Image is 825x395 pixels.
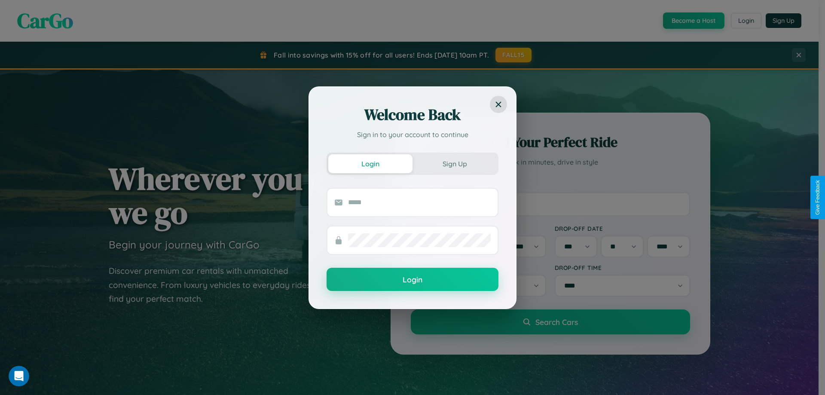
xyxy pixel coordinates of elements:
[9,366,29,386] iframe: Intercom live chat
[327,129,498,140] p: Sign in to your account to continue
[328,154,412,173] button: Login
[412,154,497,173] button: Sign Up
[815,180,821,215] div: Give Feedback
[327,268,498,291] button: Login
[327,104,498,125] h2: Welcome Back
